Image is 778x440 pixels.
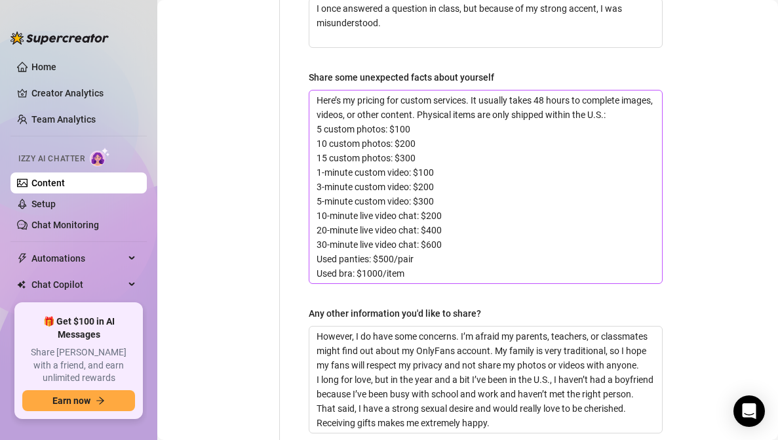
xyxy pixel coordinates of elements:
[733,395,765,427] div: Open Intercom Messenger
[52,395,90,406] span: Earn now
[31,178,65,188] a: Content
[31,62,56,72] a: Home
[31,114,96,125] a: Team Analytics
[309,327,662,433] textarea: Any other information you'd like to share?
[309,306,490,321] label: Any other information you'd like to share?
[31,83,136,104] a: Creator Analytics
[10,31,109,45] img: logo-BBDzfeDw.svg
[22,346,135,385] span: Share [PERSON_NAME] with a friend, and earn unlimited rewards
[17,253,28,264] span: thunderbolt
[22,315,135,341] span: 🎁 Get $100 in AI Messages
[31,274,125,295] span: Chat Copilot
[309,70,494,85] div: Share some unexpected facts about yourself
[18,153,85,165] span: Izzy AI Chatter
[31,220,99,230] a: Chat Monitoring
[22,390,135,411] button: Earn nowarrow-right
[31,248,125,269] span: Automations
[17,280,26,289] img: Chat Copilot
[96,396,105,405] span: arrow-right
[309,306,481,321] div: Any other information you'd like to share?
[31,199,56,209] a: Setup
[309,70,503,85] label: Share some unexpected facts about yourself
[309,90,662,283] textarea: Share some unexpected facts about yourself
[90,148,110,167] img: AI Chatter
